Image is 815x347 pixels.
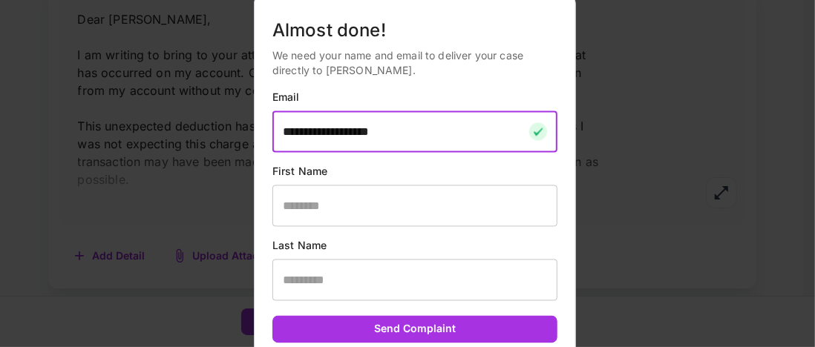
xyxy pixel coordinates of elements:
p: Email [272,90,557,105]
img: checkmark [529,123,547,141]
h5: Almost done! [272,19,557,43]
p: First Name [272,165,557,179]
button: Send Complaint [272,316,557,343]
p: We need your name and email to deliver your case directly to [PERSON_NAME]. [272,49,557,79]
p: Last Name [272,239,557,254]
